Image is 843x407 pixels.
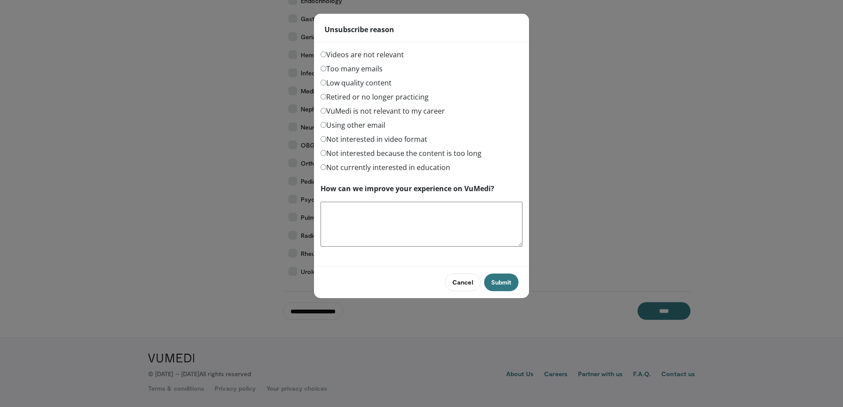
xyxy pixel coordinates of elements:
label: How can we improve your experience on VuMedi? [321,183,494,194]
label: Using other email [321,120,385,130]
input: VuMedi is not relevant to my career [321,108,326,114]
button: Cancel [445,274,480,291]
input: Videos are not relevant [321,52,326,57]
label: Retired or no longer practicing [321,92,429,102]
label: Not interested because the content is too long [321,148,481,159]
label: Not currently interested in education [321,162,450,173]
label: Low quality content [321,78,392,88]
label: VuMedi is not relevant to my career [321,106,445,116]
input: Retired or no longer practicing [321,94,326,100]
label: Too many emails [321,63,383,74]
input: Too many emails [321,66,326,71]
input: Not currently interested in education [321,164,326,170]
input: Using other email [321,122,326,128]
input: Low quality content [321,80,326,85]
label: Videos are not relevant [321,49,404,60]
button: Submit [484,274,518,291]
label: Not interested in video format [321,134,427,144]
input: Not interested because the content is too long [321,150,326,156]
input: Not interested in video format [321,136,326,142]
strong: Unsubscribe reason [325,24,394,35]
